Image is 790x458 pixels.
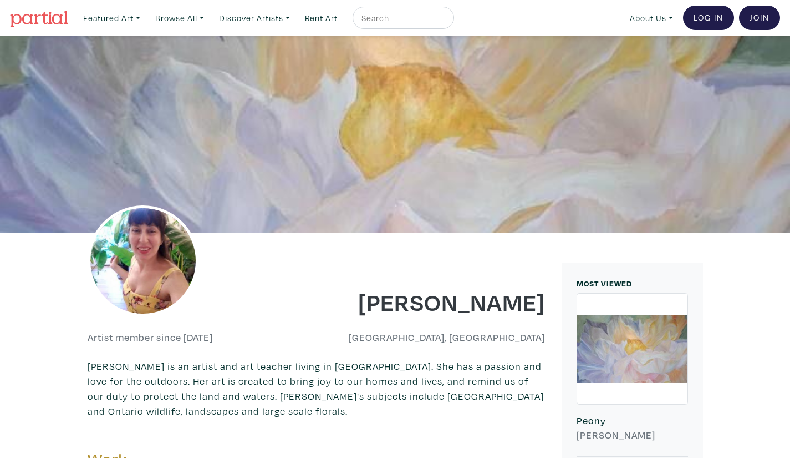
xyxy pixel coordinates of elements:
[324,331,545,344] h6: [GEOGRAPHIC_DATA], [GEOGRAPHIC_DATA]
[88,331,213,344] h6: Artist member since [DATE]
[360,11,444,25] input: Search
[683,6,734,30] a: Log In
[88,359,545,419] p: [PERSON_NAME] is an artist and art teacher living in [GEOGRAPHIC_DATA]. She has a passion and lov...
[78,7,145,29] a: Featured Art
[300,7,343,29] a: Rent Art
[577,278,632,289] small: MOST VIEWED
[88,205,198,316] img: phpThumb.php
[739,6,780,30] a: Join
[577,293,688,457] a: Peony [PERSON_NAME]
[577,415,688,427] h6: Peony
[324,286,545,316] h1: [PERSON_NAME]
[625,7,678,29] a: About Us
[577,429,688,441] h6: [PERSON_NAME]
[214,7,295,29] a: Discover Artists
[150,7,209,29] a: Browse All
